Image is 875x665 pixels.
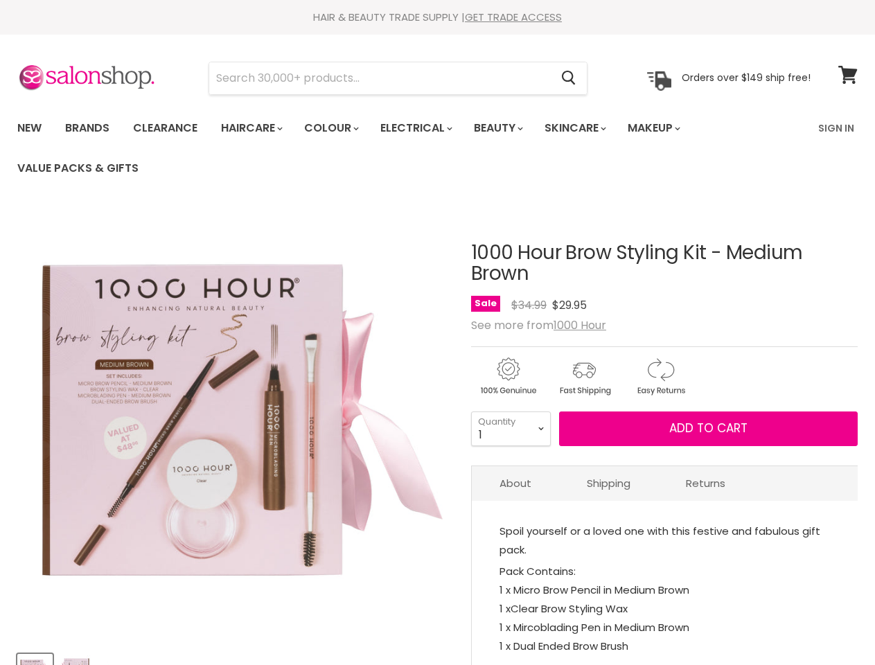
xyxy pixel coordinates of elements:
[550,62,587,94] button: Search
[534,114,615,143] a: Skincare
[559,466,658,500] a: Shipping
[559,411,858,446] button: Add to cart
[123,114,208,143] a: Clearance
[211,114,291,143] a: Haircare
[471,355,545,398] img: genuine.gif
[17,208,450,641] div: 1000 Hour Brow Styling Kit - Medium Brown image. Click or Scroll to Zoom.
[472,466,559,500] a: About
[209,62,550,94] input: Search
[471,317,606,333] span: See more from
[7,108,810,188] ul: Main menu
[17,208,450,641] img: 1000 Hour Brow Styling Kit - Medium Brown
[552,297,587,313] span: $29.95
[294,114,367,143] a: Colour
[55,114,120,143] a: Brands
[658,466,753,500] a: Returns
[617,114,689,143] a: Makeup
[547,355,621,398] img: shipping.gif
[7,114,52,143] a: New
[370,114,461,143] a: Electrical
[500,562,830,658] p: Pack Contains: 1 x Micro Brow Pencil in Medium Brown 1 x
[209,62,587,95] form: Product
[463,114,531,143] a: Beauty
[465,10,562,24] a: GET TRADE ACCESS
[682,71,811,84] p: Orders over $149 ship free!
[500,601,689,653] span: Clear Brow Styling Wax 1 x Mircoblading Pen in Medium Brown 1 x Dual Ended Brow Brush
[471,296,500,312] span: Sale
[669,420,748,436] span: Add to cart
[471,242,858,285] h1: 1000 Hour Brow Styling Kit - Medium Brown
[810,114,863,143] a: Sign In
[511,297,547,313] span: $34.99
[554,317,606,333] a: 1000 Hour
[624,355,697,398] img: returns.gif
[500,522,830,562] p: Spoil yourself or a loved one with this festive and fabulous gift pack.
[471,411,551,446] select: Quantity
[7,154,149,183] a: Value Packs & Gifts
